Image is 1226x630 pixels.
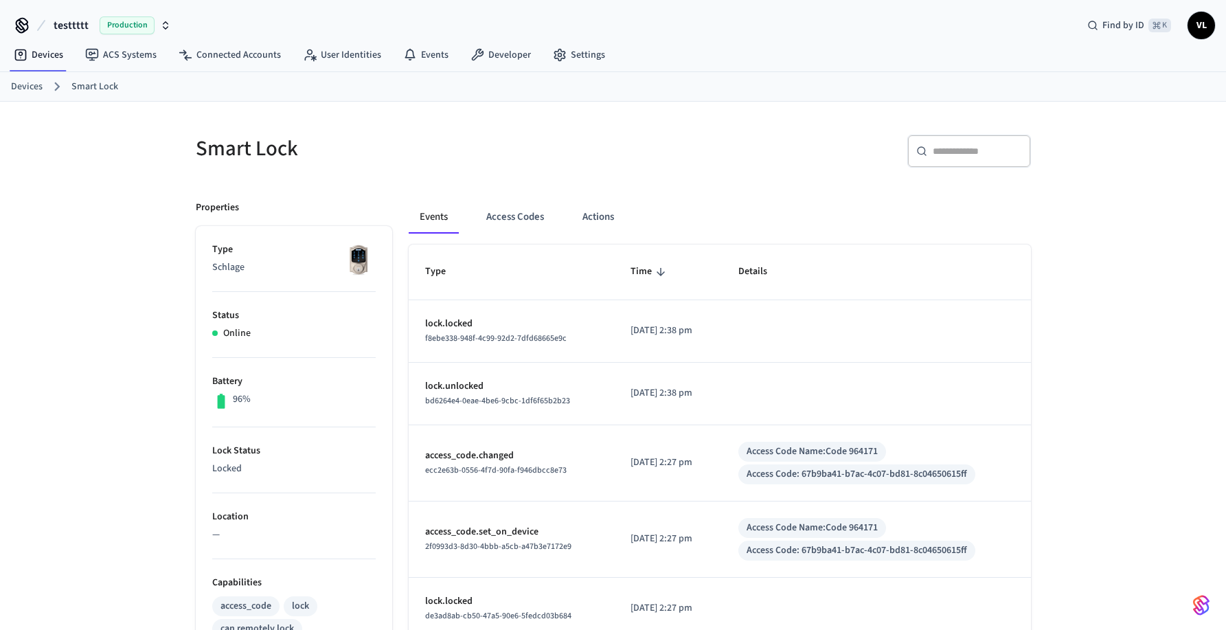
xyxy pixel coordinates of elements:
p: lock.locked [425,317,598,331]
span: ⌘ K [1148,19,1171,32]
p: — [212,528,376,542]
span: Type [425,261,464,282]
div: Access Code Name: Code 964171 [747,445,878,459]
p: [DATE] 2:38 pm [631,386,706,401]
a: ACS Systems [74,43,168,67]
p: Properties [196,201,239,215]
div: Access Code Name: Code 964171 [747,521,878,535]
button: Actions [571,201,625,234]
a: Developer [459,43,542,67]
h5: Smart Lock [196,135,605,163]
span: ecc2e63b-0556-4f7d-90fa-f946dbcc8e73 [425,464,567,476]
span: testtttt [54,17,89,34]
span: bd6264e4-0eae-4be6-9cbc-1df6f65b2b23 [425,395,570,407]
p: Capabilities [212,576,376,590]
button: Access Codes [475,201,555,234]
a: Settings [542,43,616,67]
button: Events [409,201,459,234]
span: f8ebe338-948f-4c99-92d2-7dfd68665e9c [425,333,567,344]
p: Schlage [212,260,376,275]
a: Connected Accounts [168,43,292,67]
p: [DATE] 2:38 pm [631,324,706,338]
p: Lock Status [212,444,376,458]
p: lock.unlocked [425,379,598,394]
p: Type [212,243,376,257]
p: [DATE] 2:27 pm [631,532,706,546]
div: Find by ID⌘ K [1076,13,1182,38]
a: Events [392,43,459,67]
a: Smart Lock [71,80,118,94]
button: VL [1188,12,1215,39]
img: Schlage Sense Smart Deadbolt with Camelot Trim, Front [341,243,376,277]
span: 2f0993d3-8d30-4bbb-a5cb-a47b3e7172e9 [425,541,571,552]
p: [DATE] 2:27 pm [631,601,706,616]
a: Devices [11,80,43,94]
div: lock [292,599,309,614]
p: access_code.changed [425,449,598,463]
div: Access Code: 67b9ba41-b7ac-4c07-bd81-8c04650615ff [747,543,967,558]
p: Location [212,510,376,524]
span: VL [1189,13,1214,38]
p: 96% [233,392,251,407]
a: User Identities [292,43,392,67]
span: Find by ID [1102,19,1144,32]
div: access_code [220,599,271,614]
p: Battery [212,374,376,389]
p: access_code.set_on_device [425,525,598,539]
span: de3ad8ab-cb50-47a5-90e6-5fedcd03b684 [425,610,571,622]
a: Devices [3,43,74,67]
span: Details [738,261,785,282]
div: ant example [409,201,1031,234]
img: SeamLogoGradient.69752ec5.svg [1193,594,1210,616]
span: Time [631,261,670,282]
span: Production [100,16,155,34]
p: lock.locked [425,594,598,609]
p: [DATE] 2:27 pm [631,455,706,470]
p: Status [212,308,376,323]
p: Online [223,326,251,341]
div: Access Code: 67b9ba41-b7ac-4c07-bd81-8c04650615ff [747,467,967,482]
p: Locked [212,462,376,476]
